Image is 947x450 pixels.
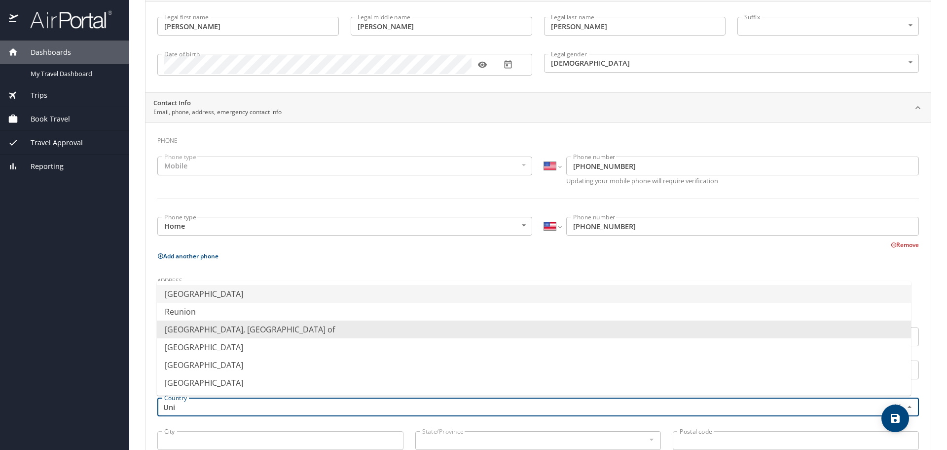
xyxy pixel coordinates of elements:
[18,90,47,101] span: Trips
[881,405,909,432] button: save
[904,401,915,413] button: Close
[146,1,931,92] div: Basic InfoLegal name, date of birth and gender must match the traveler's government-issued identi...
[157,374,911,392] li: [GEOGRAPHIC_DATA]
[737,17,919,36] div: ​
[157,338,911,356] li: [GEOGRAPHIC_DATA]
[566,178,919,184] p: Updating your mobile phone will require verification
[891,241,919,249] button: Remove
[18,161,64,172] span: Reporting
[544,54,919,73] div: [DEMOGRAPHIC_DATA]
[18,47,71,58] span: Dashboards
[157,321,911,338] li: [GEOGRAPHIC_DATA], [GEOGRAPHIC_DATA] of
[157,130,919,147] h3: Phone
[31,69,117,79] span: My Travel Dashboard
[153,108,282,117] p: Email, phone, address, emergency contact info
[157,252,219,260] button: Add another phone
[146,93,931,123] div: Contact InfoEmail, phone, address, emergency contact info
[157,303,911,321] li: Reunion
[9,10,19,29] img: icon-airportal.png
[891,400,905,414] button: Clear
[157,217,532,236] div: Home
[157,356,911,374] li: [GEOGRAPHIC_DATA]
[18,114,70,124] span: Book Travel
[19,10,112,29] img: airportal-logo.png
[18,137,83,148] span: Travel Approval
[153,98,282,108] h2: Contact Info
[157,285,911,303] li: [GEOGRAPHIC_DATA]
[157,157,532,175] div: Mobile
[157,270,919,287] h3: Address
